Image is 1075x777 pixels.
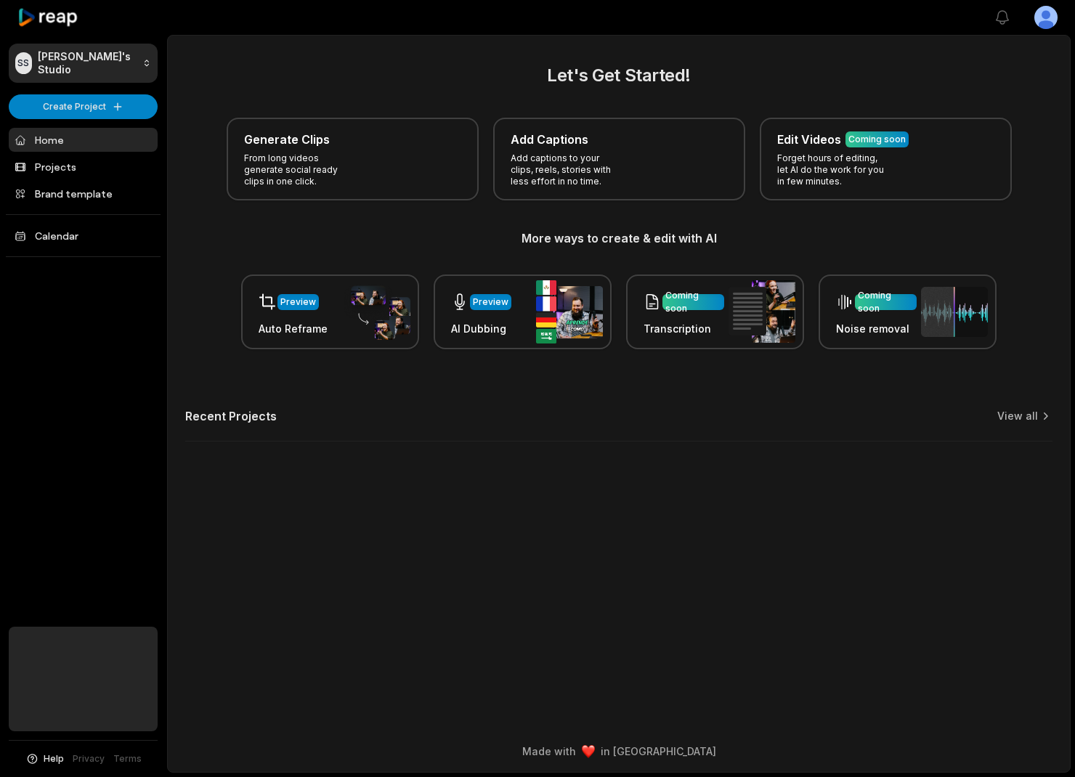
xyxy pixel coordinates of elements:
a: View all [997,409,1038,423]
h3: More ways to create & edit with AI [185,229,1052,247]
p: [PERSON_NAME]'s Studio [38,50,137,76]
a: Privacy [73,752,105,765]
img: heart emoji [582,745,595,758]
h3: Generate Clips [244,131,330,148]
div: Coming soon [848,133,906,146]
h2: Recent Projects [185,409,277,423]
img: ai_dubbing.png [536,280,603,343]
h3: Edit Videos [777,131,841,148]
p: Forget hours of editing, let AI do the work for you in few minutes. [777,152,890,187]
img: noise_removal.png [921,287,988,337]
a: Home [9,128,158,152]
div: Coming soon [858,289,914,315]
div: SS [15,52,32,74]
a: Brand template [9,182,158,206]
h3: Auto Reframe [259,321,328,336]
span: Help [44,752,64,765]
a: Calendar [9,224,158,248]
div: Preview [473,296,508,309]
h2: Let's Get Started! [185,62,1052,89]
h3: Transcription [644,321,724,336]
div: Made with in [GEOGRAPHIC_DATA] [181,744,1057,759]
a: Projects [9,155,158,179]
a: Terms [113,752,142,765]
button: Create Project [9,94,158,119]
div: Coming soon [665,289,721,315]
p: From long videos generate social ready clips in one click. [244,152,357,187]
img: auto_reframe.png [344,284,410,341]
button: Help [25,752,64,765]
h3: Add Captions [511,131,588,148]
h3: AI Dubbing [451,321,511,336]
img: transcription.png [729,280,795,343]
h3: Noise removal [836,321,917,336]
p: Add captions to your clips, reels, stories with less effort in no time. [511,152,623,187]
div: Preview [280,296,316,309]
